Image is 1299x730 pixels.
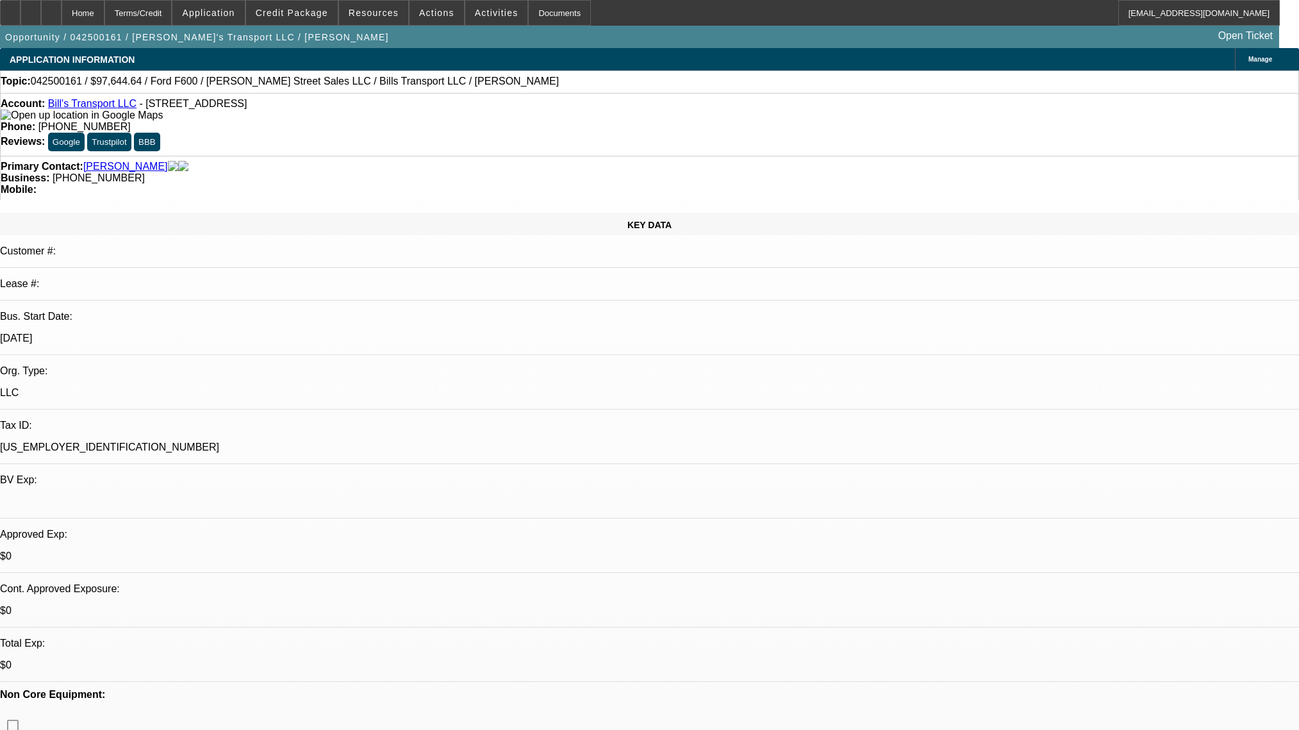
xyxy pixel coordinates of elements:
span: Opportunity / 042500161 / [PERSON_NAME]'s Transport LLC / [PERSON_NAME] [5,32,389,42]
span: Application [182,8,235,18]
strong: Account: [1,98,45,109]
strong: Business: [1,172,49,183]
span: KEY DATA [627,220,672,230]
span: Activities [475,8,518,18]
button: Resources [339,1,408,25]
span: Resources [349,8,399,18]
a: Bill's Transport LLC [48,98,137,109]
button: Google [48,133,85,151]
span: Credit Package [256,8,328,18]
span: Manage [1248,56,1272,63]
span: [PHONE_NUMBER] [53,172,145,183]
button: Credit Package [246,1,338,25]
button: Activities [465,1,528,25]
strong: Mobile: [1,184,37,195]
button: BBB [134,133,160,151]
strong: Reviews: [1,136,45,147]
span: - [STREET_ADDRESS] [139,98,247,109]
strong: Topic: [1,76,31,87]
a: [PERSON_NAME] [83,161,168,172]
span: APPLICATION INFORMATION [10,54,135,65]
strong: Phone: [1,121,35,132]
a: Open Ticket [1213,25,1278,47]
strong: Primary Contact: [1,161,83,172]
button: Trustpilot [87,133,131,151]
img: facebook-icon.png [168,161,178,172]
span: Actions [419,8,454,18]
span: [PHONE_NUMBER] [38,121,131,132]
button: Application [172,1,244,25]
a: View Google Maps [1,110,163,120]
span: 042500161 / $97,644.64 / Ford F600 / [PERSON_NAME] Street Sales LLC / Bills Transport LLC / [PERS... [31,76,559,87]
img: Open up location in Google Maps [1,110,163,121]
button: Actions [410,1,464,25]
img: linkedin-icon.png [178,161,188,172]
